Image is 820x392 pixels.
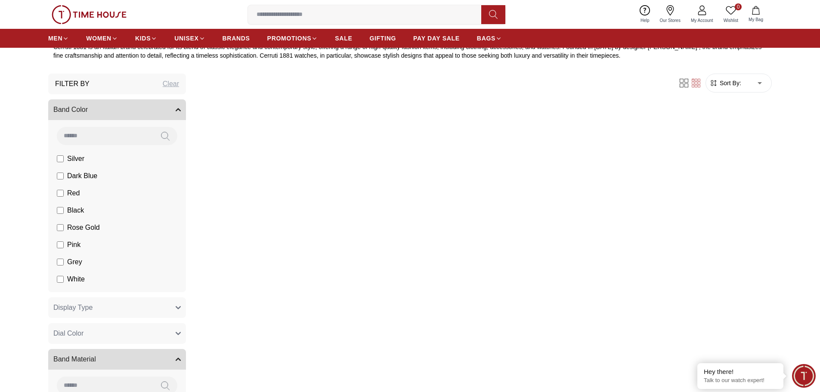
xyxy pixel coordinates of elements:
p: Talk to our watch expert! [704,377,777,384]
span: KIDS [135,34,151,43]
span: Rose Gold [67,222,100,233]
a: MEN [48,31,69,46]
span: Band Material [53,354,96,364]
input: Red [57,190,64,197]
span: Wishlist [720,17,742,24]
span: MEN [48,34,62,43]
input: Rose Gold [57,224,64,231]
span: BRANDS [223,34,250,43]
button: Dial Color [48,323,186,344]
a: BRANDS [223,31,250,46]
span: BAGS [477,34,495,43]
a: GIFTING [369,31,396,46]
a: PROMOTIONS [267,31,318,46]
button: Band Material [48,349,186,370]
div: Clear [163,79,179,89]
span: GIFTING [369,34,396,43]
span: PROMOTIONS [267,34,312,43]
input: Pink [57,241,64,248]
span: Two Tone [67,291,96,302]
h3: Filter By [55,79,90,89]
span: SALE [335,34,352,43]
span: Display Type [53,302,93,313]
span: Help [637,17,653,24]
div: Chat Widget [792,364,816,388]
button: Display Type [48,297,186,318]
a: UNISEX [174,31,205,46]
span: Grey [67,257,82,267]
span: My Bag [745,16,767,23]
span: 0 [735,3,742,10]
span: Dark Blue [67,171,97,181]
span: UNISEX [174,34,198,43]
a: Our Stores [655,3,686,25]
a: BAGS [477,31,502,46]
span: Band Color [53,105,88,115]
button: Sort By: [709,79,741,87]
input: Silver [57,155,64,162]
a: PAY DAY SALE [413,31,460,46]
div: Hey there! [704,367,777,376]
button: My Bag [743,4,768,25]
span: Our Stores [656,17,684,24]
input: Grey [57,259,64,265]
span: Sort By: [718,79,741,87]
span: My Account [687,17,717,24]
span: Black [67,205,84,216]
span: WOMEN [86,34,111,43]
span: Silver [67,154,84,164]
button: Band Color [48,99,186,120]
span: Pink [67,240,80,250]
a: WOMEN [86,31,118,46]
img: ... [52,5,127,24]
span: Red [67,188,80,198]
span: PAY DAY SALE [413,34,460,43]
span: Dial Color [53,328,84,339]
p: Cerruti 1881 is an Italian brand celebrated for its blend of classic elegance and contemporary st... [53,43,767,60]
a: Help [635,3,655,25]
input: Black [57,207,64,214]
a: KIDS [135,31,157,46]
span: White [67,274,85,284]
input: White [57,276,64,283]
a: SALE [335,31,352,46]
a: 0Wishlist [718,3,743,25]
input: Dark Blue [57,173,64,179]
